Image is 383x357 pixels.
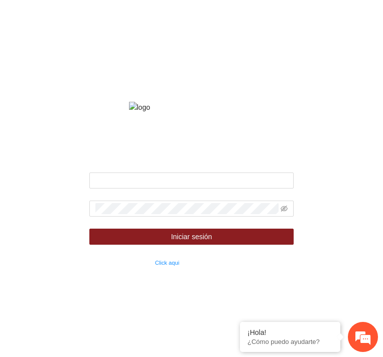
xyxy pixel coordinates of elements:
div: ¡Hola! [247,328,333,336]
small: ¿Olvidaste tu contraseña? [89,260,179,266]
a: Click aqui [155,260,180,266]
p: ¿Cómo puedo ayudarte? [247,338,333,345]
strong: Fondo de financiamiento de proyectos para la prevención y fortalecimiento de instituciones de seg... [66,127,317,146]
img: logo [129,102,254,113]
span: eye-invisible [281,205,288,212]
strong: Bienvenido [173,156,210,164]
button: Iniciar sesión [89,229,294,245]
span: Iniciar sesión [171,231,212,242]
